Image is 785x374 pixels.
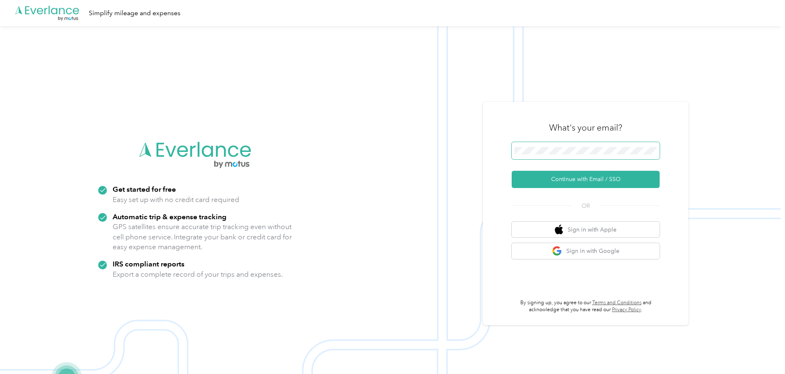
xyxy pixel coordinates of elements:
[512,222,660,238] button: apple logoSign in with Apple
[549,122,622,133] h3: What's your email?
[512,299,660,314] p: By signing up, you agree to our and acknowledge that you have read our .
[113,185,176,193] strong: Get started for free
[512,243,660,259] button: google logoSign in with Google
[552,246,562,256] img: google logo
[89,8,180,18] div: Simplify mileage and expenses
[592,300,642,306] a: Terms and Conditions
[113,269,283,280] p: Export a complete record of your trips and expenses.
[113,259,185,268] strong: IRS compliant reports
[113,212,226,221] strong: Automatic trip & expense tracking
[113,195,239,205] p: Easy set up with no credit card required
[612,307,641,313] a: Privacy Policy
[512,171,660,188] button: Continue with Email / SSO
[113,222,292,252] p: GPS satellites ensure accurate trip tracking even without cell phone service. Integrate your bank...
[571,202,600,210] span: OR
[555,225,563,235] img: apple logo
